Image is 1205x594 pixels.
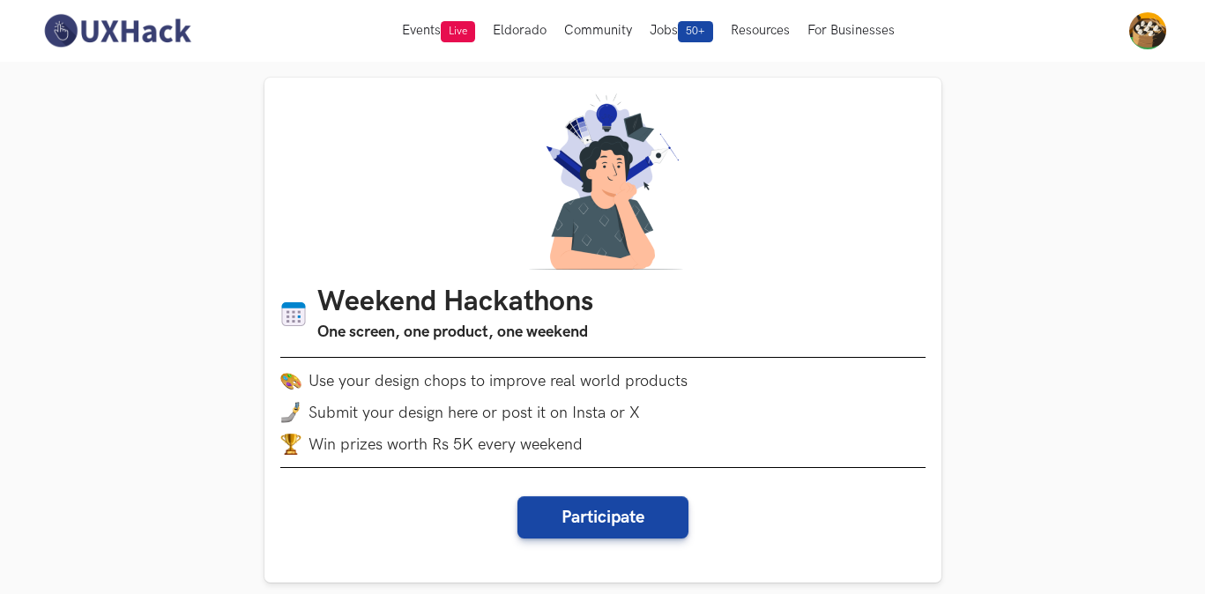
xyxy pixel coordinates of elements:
img: Calendar icon [280,301,307,328]
span: Submit your design here or post it on Insta or X [309,404,640,422]
img: Your profile pic [1129,12,1166,49]
h3: One screen, one product, one weekend [317,320,593,345]
span: 50+ [678,21,713,42]
h1: Weekend Hackathons [317,286,593,320]
span: Live [441,21,475,42]
img: mobile-in-hand.png [280,402,301,423]
img: palette.png [280,370,301,391]
li: Use your design chops to improve real world products [280,370,926,391]
li: Win prizes worth Rs 5K every weekend [280,434,926,455]
img: A designer thinking [518,93,688,270]
img: trophy.png [280,434,301,455]
button: Participate [517,496,688,538]
img: UXHack-logo.png [39,12,196,49]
